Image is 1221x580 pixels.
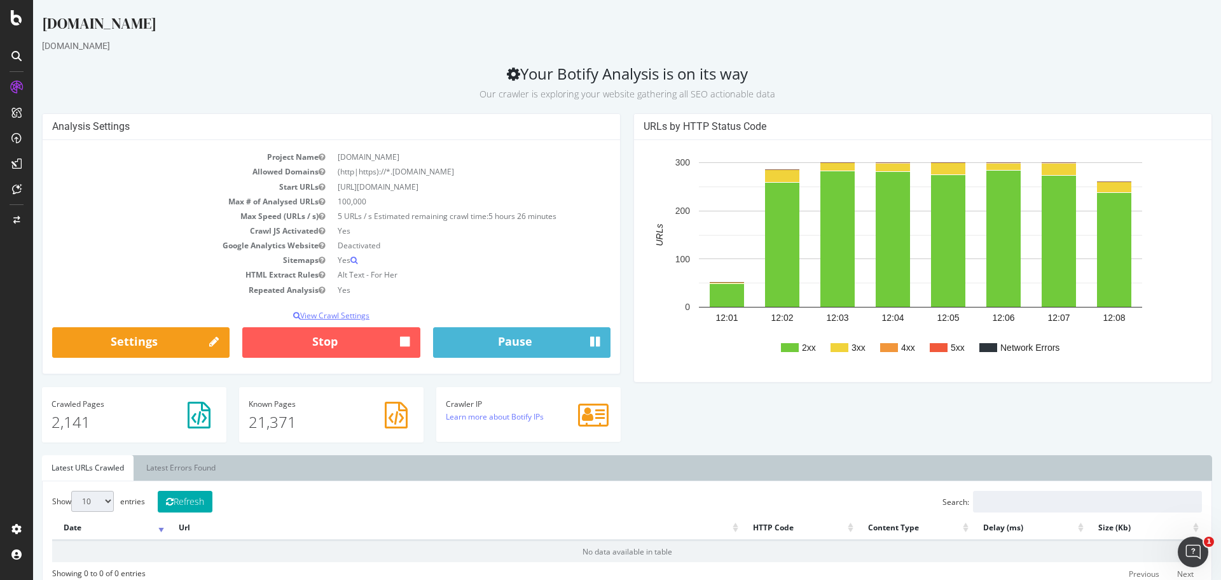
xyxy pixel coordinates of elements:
text: 12:02 [738,313,760,323]
text: Network Errors [967,343,1026,353]
a: Settings [19,327,197,358]
td: [DOMAIN_NAME] [298,150,577,164]
text: 12:04 [848,313,871,323]
span: 5 hours 26 minutes [455,211,523,222]
text: 12:07 [1014,313,1037,323]
button: Refresh [125,491,179,513]
td: Yes [298,223,577,238]
select: Showentries [38,491,81,512]
td: Yes [298,253,577,267]
small: Our crawler is exploring your website gathering all SEO actionable data [446,88,742,100]
button: Stop [209,327,387,358]
text: 12:08 [1070,313,1092,323]
text: URLs [621,224,631,246]
td: Max Speed (URLs / s) [19,209,298,223]
span: 1 [1204,537,1214,547]
text: 4xx [868,343,882,353]
td: No data available in table [19,541,1169,562]
p: 2,141 [18,411,184,433]
td: Deactivated [298,238,577,253]
td: Max # of Analysed URLs [19,194,298,209]
text: 12:05 [904,313,926,323]
td: Alt Text - For Her [298,267,577,282]
a: Latest URLs Crawled [9,455,100,481]
td: 5 URLs / s Estimated remaining crawl time: [298,209,577,223]
h4: Pages Crawled [18,400,184,408]
th: HTTP Code: activate to sort column ascending [708,516,824,541]
td: Start URLs [19,180,298,194]
a: Latest Errors Found [104,455,192,481]
h4: Crawler IP [413,400,578,408]
th: Url: activate to sort column ascending [134,516,708,541]
td: Crawl JS Activated [19,223,298,238]
div: [DOMAIN_NAME] [9,13,1179,39]
td: Yes [298,283,577,297]
text: 200 [642,206,658,216]
p: 21,371 [216,411,381,433]
h2: Your Botify Analysis is on its way [9,65,1179,101]
text: 5xx [918,343,932,353]
h4: Pages Known [216,400,381,408]
td: [URL][DOMAIN_NAME] [298,180,577,194]
div: Showing 0 to 0 of 0 entries [19,562,113,579]
a: Learn more about Botify IPs [413,411,511,422]
text: 100 [642,254,658,264]
p: View Crawl Settings [19,310,577,321]
div: [DOMAIN_NAME] [9,39,1179,52]
text: 12:06 [959,313,981,323]
td: Google Analytics Website [19,238,298,253]
td: HTML Extract Rules [19,267,298,282]
iframe: Intercom live chat [1178,537,1208,567]
button: Pause [400,327,577,358]
th: Delay (ms): activate to sort column ascending [939,516,1054,541]
td: 100,000 [298,194,577,209]
td: Repeated Analysis [19,283,298,297]
text: 12:03 [793,313,815,323]
text: 0 [652,302,657,313]
text: 12:01 [682,313,705,323]
label: Show entries [19,491,112,512]
h4: Analysis Settings [19,120,577,133]
td: Sitemaps [19,253,298,267]
text: 2xx [769,343,783,353]
text: 300 [642,158,658,168]
td: Project Name [19,150,298,164]
h4: URLs by HTTP Status Code [610,120,1169,133]
input: Search: [940,491,1169,513]
text: 3xx [818,343,832,353]
th: Content Type: activate to sort column ascending [824,516,939,541]
svg: A chart. [610,150,1164,372]
th: Date: activate to sort column ascending [19,516,134,541]
td: Allowed Domains [19,164,298,179]
label: Search: [909,491,1169,513]
td: (http|https)://*.[DOMAIN_NAME] [298,164,577,179]
th: Size (Kb): activate to sort column ascending [1054,516,1169,541]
